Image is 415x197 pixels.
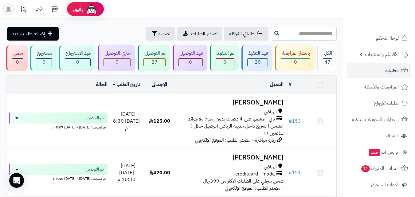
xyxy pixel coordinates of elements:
[113,81,141,88] a: تاريخ الطلب
[104,50,131,57] div: جاري التوصيل
[347,96,411,111] a: طلبات الإرجاع
[347,112,411,127] a: إشعارات التحويلات البنكية
[386,132,398,140] span: العملاء
[118,162,135,183] span: [DATE] - [DATE] 10:00 م
[178,50,203,57] div: قيد التوصيل
[294,58,297,66] span: 0
[240,45,274,71] a: قيد التنفيذ 20
[85,3,98,15] img: ai-face.png
[323,50,332,57] div: الكل
[224,27,268,41] a: طلباتي المُوكلة
[96,45,136,71] a: جاري التوصيل 0
[264,164,277,171] span: الرياض
[189,58,192,66] span: 0
[347,128,411,143] a: العملاء
[324,58,331,66] span: 47
[76,58,79,66] span: 0
[374,99,399,108] span: طلبات الإرجاع
[65,59,91,66] div: 0
[288,117,301,125] a: #153
[12,30,45,37] span: إضافة طلب جديد
[288,81,292,88] a: #
[36,59,52,66] div: 0
[361,165,370,172] span: 11
[347,177,411,192] a: أدوات التسويق
[136,45,171,71] a: تم التوصيل 27
[255,58,261,66] span: 20
[209,45,240,71] a: تم التنفيذ 0
[347,145,411,160] a: وآتس آبجديد
[347,161,411,176] a: السلات المتروكة11
[86,115,104,121] span: تم التوصيل
[347,31,411,45] a: لوحة التحكم
[281,59,310,66] div: 0
[5,45,29,71] a: ملغي 0
[177,27,222,41] a: تصدير الطلبات
[179,59,202,66] div: 0
[149,117,170,125] span: 125.00
[144,59,165,66] div: 27
[216,50,234,57] div: تم التنفيذ
[7,27,59,41] a: إضافة طلب جديد
[176,149,286,197] td: - مصدر الطلب: الموقع الإلكتروني
[29,45,58,71] a: مسترجع 0
[149,169,170,176] span: 420.00
[86,166,104,172] span: تم التوصيل
[9,124,108,130] div: اخر تحديث: [DATE] - [DATE] 9:07 م
[235,171,275,178] span: creditcard - mada
[288,117,292,125] span: #
[65,50,91,57] div: قيد الاسترجاع
[274,45,316,71] a: بانتظار المراجعة 0
[113,110,140,132] span: [DATE] - [DATE] 6:30 م
[191,122,284,137] span: الشحن ا لسريع داخل مدينه الرياض (توصيل خلال ( ساعتين ) )
[36,50,52,57] div: مسترجع
[216,59,234,66] div: 0
[159,30,170,37] span: تصفية
[152,81,167,88] a: الإجمالي
[16,3,32,17] a: تحديثات المنصة
[203,177,284,185] span: شحن مجاني على الطلبات الأكثر من 399ريال
[248,59,268,66] div: 20
[171,45,209,71] a: قيد التوصيل 0
[385,66,399,75] span: الطلبات
[12,59,23,66] div: 0
[288,169,301,176] a: #151
[9,173,24,188] div: Open Intercom Messenger
[368,148,398,156] span: وآتس آب
[115,58,119,66] span: 0
[188,116,275,123] span: تابي - قسّمها على 4 دفعات بدون رسوم ولا فوائد
[247,50,268,57] div: قيد التنفيذ
[270,81,284,88] a: العميل
[281,50,310,57] div: بانتظار المراجعة
[104,59,130,66] div: 0
[195,136,276,144] span: زيارة مباشرة - مصدر الطلب: الموقع الإلكتروني
[191,30,217,37] span: تصدير الطلبات
[365,50,399,59] span: الأقسام والمنتجات
[371,180,398,189] span: أدوات التسويق
[316,45,338,71] a: الكل47
[58,45,97,71] a: قيد الاسترجاع 0
[9,175,108,181] div: اخر تحديث: [DATE] - [DATE] 9:46 م
[264,108,277,116] span: الرياض
[12,50,23,57] div: ملغي
[73,6,83,13] span: رفيق
[178,99,284,106] h3: [PERSON_NAME]
[146,27,175,41] button: تصفية
[347,80,411,94] a: المراجعات والأسئلة
[364,83,399,91] span: المراجعات والأسئلة
[369,149,380,156] span: جديد
[143,50,166,57] div: تم التوصيل
[229,30,254,37] span: طلباتي المُوكلة
[223,58,226,66] span: 0
[178,154,284,161] h3: [PERSON_NAME]
[151,58,158,66] span: 27
[352,115,399,124] span: إشعارات التحويلات البنكية
[361,164,399,173] span: السلات المتروكة
[376,34,399,42] span: لوحة التحكم
[16,58,19,66] span: 0
[42,58,45,66] span: 0
[347,63,411,78] a: الطلبات
[96,81,108,88] a: الحالة
[288,169,292,176] span: #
